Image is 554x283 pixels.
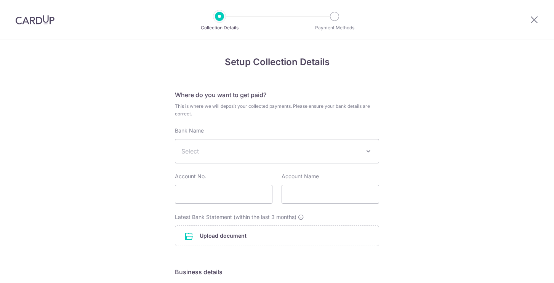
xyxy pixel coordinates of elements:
img: CardUp [15,15,55,24]
h4: Setup Collection Details [175,55,379,69]
label: Bank Name [175,127,204,134]
h5: Where do you want to get paid? [175,90,379,99]
label: Account No. [175,173,206,180]
p: Collection Details [191,24,248,32]
h5: Business details [175,267,379,277]
span: Latest Bank Statement (within the last 3 months) [175,214,296,220]
label: Account Name [282,173,319,180]
div: Upload document [175,225,379,246]
span: Select [181,147,360,156]
p: Payment Methods [306,24,363,32]
p: This is where we will deposit your collected payments. Please ensure your bank details are correct. [175,102,379,118]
